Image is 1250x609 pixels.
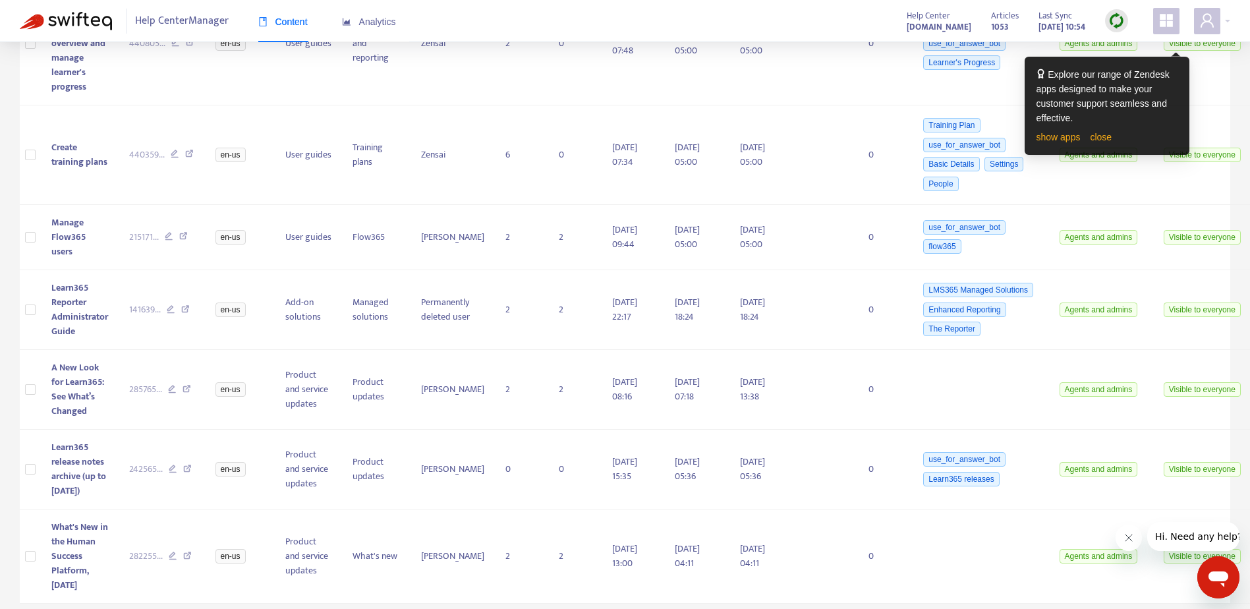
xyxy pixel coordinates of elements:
a: close [1090,132,1112,142]
td: [PERSON_NAME] [411,430,495,509]
span: Training Plan [923,118,980,132]
strong: 1053 [991,20,1009,34]
td: 2 [495,350,548,430]
td: Product updates [342,350,411,430]
span: 285765 ... [129,382,162,397]
span: Visible to everyone [1164,230,1241,245]
span: Basic Details [923,157,979,171]
td: Flow365 [342,205,411,270]
td: 6 [495,105,548,205]
span: Visible to everyone [1164,549,1241,564]
span: Create training plans [51,140,107,169]
img: Swifteq [20,12,112,30]
span: appstore [1158,13,1174,28]
span: Manage Flow365 users [51,215,86,259]
span: Agents and admins [1060,462,1138,477]
span: Learn365 release notes archive (up to [DATE]) [51,440,106,498]
span: 282255 ... [129,549,163,564]
td: Training plans [342,105,411,205]
a: [DOMAIN_NAME] [907,19,971,34]
span: use_for_answer_bot [923,452,1006,467]
span: Agents and admins [1060,549,1138,564]
td: User guides [275,205,342,270]
span: Content [258,16,308,27]
span: flow365 [923,239,961,254]
span: en-us [215,36,246,51]
span: Visible to everyone [1164,382,1241,397]
td: Zensai [411,105,495,205]
span: 141639 ... [129,303,161,317]
span: Articles [991,9,1019,23]
span: en-us [215,148,246,162]
span: Hi. Need any help? [8,9,95,20]
span: [DATE] 07:34 [612,140,637,169]
span: [DATE] 13:00 [612,541,637,571]
span: Visible to everyone [1164,303,1241,317]
td: Product and service updates [275,350,342,430]
img: sync.dc5367851b00ba804db3.png [1108,13,1125,29]
span: Learner's Progress [923,55,1000,70]
td: What's new [342,509,411,604]
td: 0 [858,105,911,205]
iframe: Button to launch messaging window [1197,556,1239,598]
span: [DATE] 07:18 [675,374,700,404]
span: Enhanced Reporting [923,303,1006,317]
span: Visible to everyone [1164,36,1241,51]
span: use_for_answer_bot [923,220,1006,235]
span: [DATE] 18:24 [740,295,765,324]
span: The Reporter [923,322,980,336]
span: 215171 ... [129,230,159,245]
span: [DATE] 04:11 [675,541,700,571]
span: [DATE] 07:48 [612,28,637,58]
td: 0 [548,105,602,205]
td: Product updates [342,430,411,509]
span: [DATE] 05:00 [675,222,700,252]
span: Help Center Manager [135,9,229,34]
td: Permanently deleted user [411,270,495,351]
td: 0 [858,270,911,351]
td: 2 [495,270,548,351]
span: Help Center [907,9,950,23]
td: 0 [858,509,911,604]
td: 2 [548,350,602,430]
strong: [DOMAIN_NAME] [907,20,971,34]
span: Agents and admins [1060,303,1138,317]
td: Managed solutions [342,270,411,351]
td: 2 [548,270,602,351]
span: en-us [215,382,246,397]
span: user [1199,13,1215,28]
td: [PERSON_NAME] [411,350,495,430]
span: Learn365 releases [923,472,999,486]
td: 2 [548,205,602,270]
span: What's New in the Human Success Platform, [DATE] [51,519,108,593]
strong: [DATE] 10:54 [1038,20,1085,34]
span: 440359 ... [129,148,165,162]
td: [PERSON_NAME] [411,509,495,604]
span: [DATE] 18:24 [675,295,700,324]
td: Product and service updates [275,430,342,509]
span: book [258,17,268,26]
td: User guides [275,105,342,205]
span: Settings [984,157,1023,171]
span: Visible to everyone [1164,148,1241,162]
span: Agents and admins [1060,382,1138,397]
td: Add-on solutions [275,270,342,351]
span: [DATE] 09:44 [612,222,637,252]
span: [DATE] 22:17 [612,295,637,324]
span: 242565 ... [129,462,163,477]
span: Learn365 Reporter Administrator Guide [51,280,108,339]
span: [DATE] 05:00 [740,28,765,58]
span: use_for_answer_bot [923,138,1006,152]
iframe: Message from company [1147,522,1239,551]
span: en-us [215,303,246,317]
span: [DATE] 05:00 [675,28,700,58]
span: Visible to everyone [1164,462,1241,477]
span: en-us [215,230,246,245]
span: en-us [215,462,246,477]
td: 0 [858,350,911,430]
span: [DATE] 05:00 [740,222,765,252]
td: [PERSON_NAME] [411,205,495,270]
td: 2 [495,205,548,270]
span: [DATE] 05:00 [675,140,700,169]
td: 0 [858,205,911,270]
